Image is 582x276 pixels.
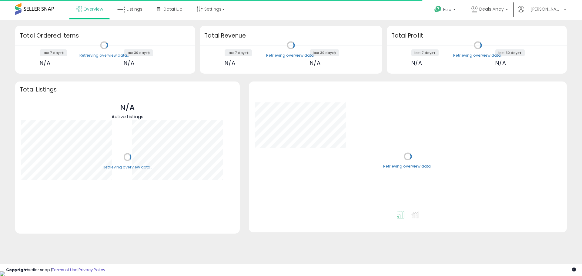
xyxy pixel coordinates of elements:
div: Retrieving overview data.. [79,53,129,58]
div: Retrieving overview data.. [103,165,152,170]
span: Hi [PERSON_NAME] [526,6,562,12]
i: Get Help [434,5,442,13]
strong: Copyright [6,267,28,273]
a: Privacy Policy [79,267,105,273]
div: Retrieving overview data.. [383,164,433,169]
a: Help [430,1,462,20]
span: Deals Array [479,6,504,12]
span: DataHub [163,6,182,12]
span: Overview [83,6,103,12]
div: seller snap | | [6,267,105,273]
a: Hi [PERSON_NAME] [518,6,566,20]
span: Help [443,7,451,12]
a: Terms of Use [52,267,78,273]
div: Retrieving overview data.. [453,53,503,58]
div: Retrieving overview data.. [266,53,316,58]
span: Listings [127,6,142,12]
